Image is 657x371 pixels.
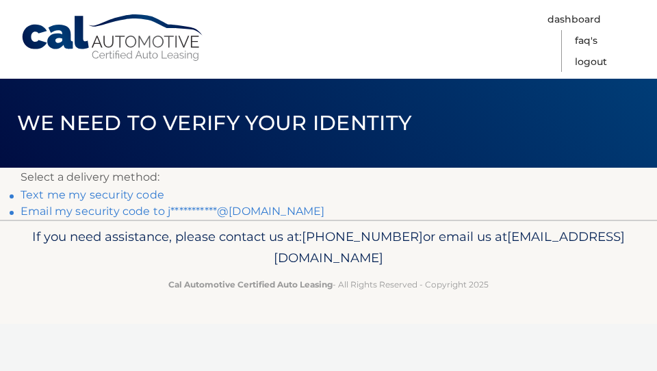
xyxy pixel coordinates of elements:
[21,277,636,292] p: - All Rights Reserved - Copyright 2025
[17,110,412,136] span: We need to verify your identity
[575,51,607,73] a: Logout
[21,188,164,201] a: Text me my security code
[21,168,636,187] p: Select a delivery method:
[21,226,636,270] p: If you need assistance, please contact us at: or email us at
[547,9,601,30] a: Dashboard
[575,30,597,51] a: FAQ's
[302,229,423,244] span: [PHONE_NUMBER]
[21,14,205,62] a: Cal Automotive
[168,279,333,290] strong: Cal Automotive Certified Auto Leasing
